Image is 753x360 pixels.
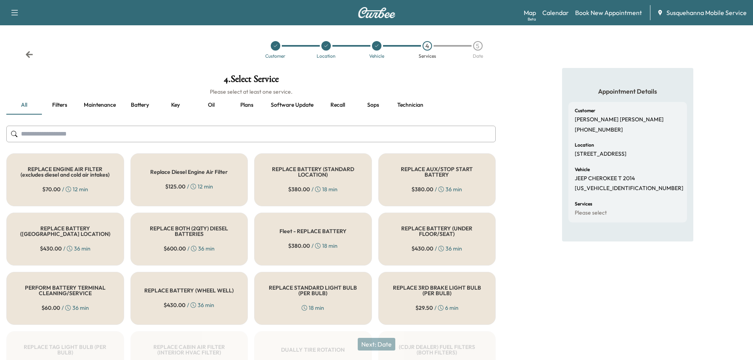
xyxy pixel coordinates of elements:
h5: REPLACE BOTH (2QTY) DIESEL BATTERIES [143,226,235,237]
button: Filters [42,96,77,115]
div: / 36 min [411,185,462,193]
div: Services [419,54,436,58]
button: Key [158,96,193,115]
h5: REPLACE BATTERY (WHEEL WELL) [144,288,234,293]
h6: Location [575,143,594,147]
img: Curbee Logo [358,7,396,18]
span: $ 380.00 [288,185,310,193]
div: / 36 min [411,245,462,253]
p: Please select [575,209,607,217]
div: Vehicle [369,54,384,58]
div: Beta [528,16,536,22]
h1: 4 . Select Service [6,74,496,88]
button: all [6,96,42,115]
div: 4 [423,41,432,51]
div: basic tabs example [6,96,496,115]
div: 5 [473,41,483,51]
p: [PHONE_NUMBER] [575,126,623,134]
div: / 18 min [288,185,338,193]
p: [STREET_ADDRESS] [575,151,627,158]
span: $ 430.00 [164,301,185,309]
p: [PERSON_NAME] [PERSON_NAME] [575,116,664,123]
button: Recall [320,96,355,115]
button: Sops [355,96,391,115]
div: Location [317,54,336,58]
h6: Vehicle [575,167,590,172]
span: Susquehanna Mobile Service [666,8,747,17]
span: $ 430.00 [40,245,62,253]
span: $ 430.00 [411,245,433,253]
div: Customer [265,54,285,58]
span: $ 380.00 [411,185,433,193]
h5: REPLACE AUX/STOP START BATTERY [391,166,483,177]
div: / 6 min [415,304,459,312]
h6: Customer [575,108,595,113]
button: Plans [229,96,264,115]
div: / 36 min [40,245,91,253]
button: Software update [264,96,320,115]
h6: Services [575,202,592,206]
div: 18 min [302,304,324,312]
h5: PERFORM BATTERY TERMINAL CLEANING/SERVICE [19,285,111,296]
div: Back [25,51,33,58]
button: Battery [122,96,158,115]
p: JEEP CHEROKEE T 2014 [575,175,635,182]
span: $ 29.50 [415,304,433,312]
div: Date [473,54,483,58]
h5: Fleet - REPLACE BATTERY [279,228,347,234]
h6: Please select at least one service. [6,88,496,96]
div: / 12 min [42,185,88,193]
div: / 18 min [288,242,338,250]
div: / 36 min [42,304,89,312]
a: Book New Appointment [575,8,642,17]
div: / 12 min [165,183,213,190]
span: $ 600.00 [164,245,186,253]
span: $ 70.00 [42,185,60,193]
a: Calendar [542,8,569,17]
h5: REPLACE BATTERY ([GEOGRAPHIC_DATA] LOCATION) [19,226,111,237]
h5: Appointment Details [568,87,687,96]
button: Technician [391,96,430,115]
button: Oil [193,96,229,115]
h5: REPLACE 3RD BRAKE LIGHT BULB (PER BULB) [391,285,483,296]
div: / 36 min [164,301,214,309]
h5: Replace Diesel Engine Air Filter [150,169,228,175]
h5: REPLACE BATTERY (UNDER FLOOR/SEAT) [391,226,483,237]
h5: REPLACE ENGINE AIR FILTER (excludes diesel and cold air intakes) [19,166,111,177]
span: $ 125.00 [165,183,185,190]
button: Maintenance [77,96,122,115]
h5: REPLACE BATTERY (STANDARD LOCATION) [267,166,359,177]
h5: REPLACE STANDARD LIGHT BULB (PER BULB) [267,285,359,296]
a: MapBeta [524,8,536,17]
span: $ 60.00 [42,304,60,312]
span: $ 380.00 [288,242,310,250]
div: / 36 min [164,245,215,253]
p: [US_VEHICLE_IDENTIFICATION_NUMBER] [575,185,683,192]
